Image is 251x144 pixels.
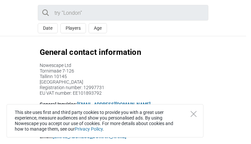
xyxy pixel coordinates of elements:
[40,68,212,74] li: Tornimaäe 7-126
[38,23,58,33] button: Date
[38,5,208,21] input: try “London”
[40,85,212,90] li: Registration number: 12997731
[40,90,212,96] li: EU VAT number: EE101893792
[77,102,151,107] a: [EMAIL_ADDRESS][DOMAIN_NAME]
[40,79,212,85] li: [GEOGRAPHIC_DATA]
[75,126,103,132] a: Privacy Policy
[40,101,212,108] p: General Inquiries:
[191,111,197,117] button: Close
[89,23,107,33] button: Age
[40,74,212,79] li: Tallinn 10145
[40,63,212,68] li: Nowescape Ltd
[7,104,203,137] div: This site uses first and third party cookies to provide you with a great user experience, measure...
[60,23,86,33] button: Players
[40,47,212,58] h2: General contact information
